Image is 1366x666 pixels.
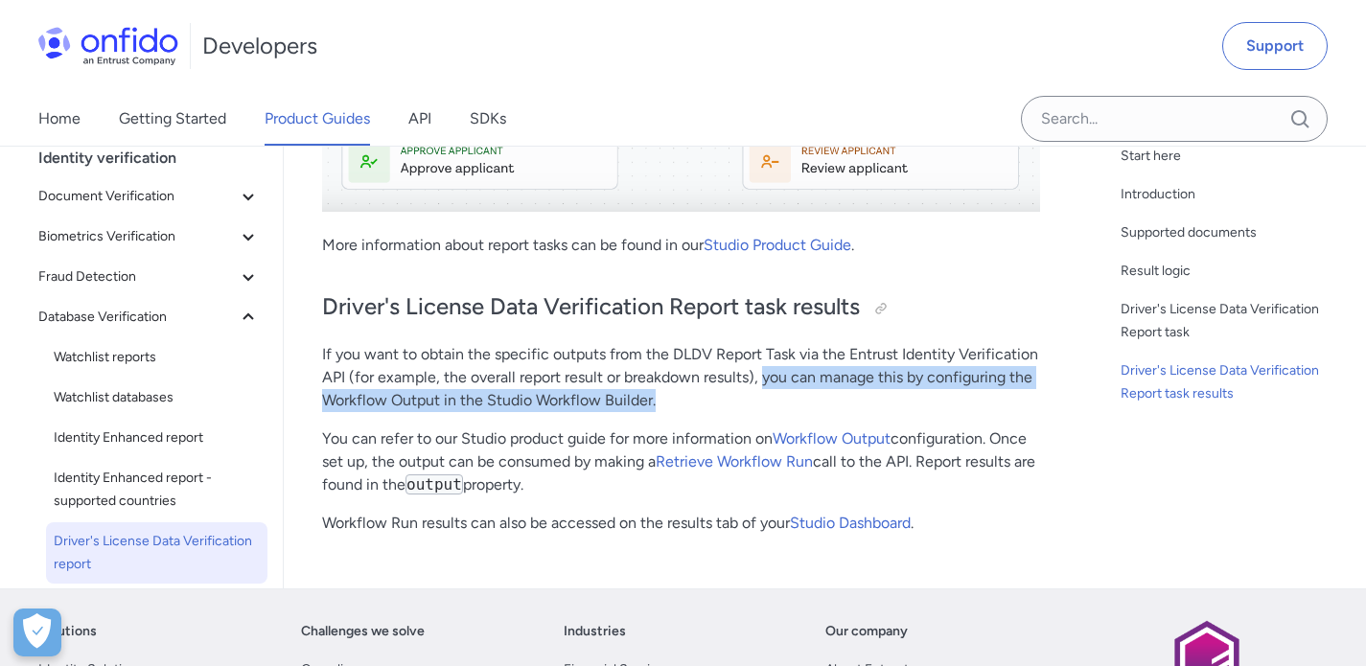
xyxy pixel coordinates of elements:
[38,225,237,248] span: Biometrics Verification
[1222,22,1328,70] a: Support
[31,218,267,256] button: Biometrics Verification
[1121,145,1351,168] a: Start here
[38,185,237,208] span: Document Verification
[1121,221,1351,244] a: Supported documents
[322,427,1040,496] p: You can refer to our Studio product guide for more information on configuration. Once set up, the...
[13,609,61,656] div: Cookie Preferences
[301,620,425,643] a: Challenges we solve
[46,586,267,624] a: India Tax ID report
[13,609,61,656] button: Open Preferences
[54,386,260,409] span: Watchlist databases
[38,306,237,329] span: Database Verification
[46,419,267,457] a: Identity Enhanced report
[1121,359,1351,405] a: Driver's License Data Verification Report task results
[1121,260,1351,283] a: Result logic
[322,343,1040,412] p: If you want to obtain the specific outputs from the DLDV Report Task via the Entrust Identity Ver...
[31,258,267,296] button: Fraud Detection
[54,530,260,576] span: Driver's License Data Verification report
[38,139,275,177] div: Identity verification
[656,452,813,471] a: Retrieve Workflow Run
[773,429,891,448] a: Workflow Output
[408,92,431,146] a: API
[46,459,267,520] a: Identity Enhanced report - supported countries
[265,92,370,146] a: Product Guides
[54,426,260,449] span: Identity Enhanced report
[54,346,260,369] span: Watchlist reports
[1121,298,1351,344] a: Driver's License Data Verification Report task
[46,522,267,584] a: Driver's License Data Verification report
[119,92,226,146] a: Getting Started
[470,92,506,146] a: SDKs
[405,474,463,494] code: output
[322,291,1040,324] h2: Driver's License Data Verification Report task results
[46,379,267,417] a: Watchlist databases
[31,177,267,216] button: Document Verification
[1121,183,1351,206] a: Introduction
[202,31,317,61] h1: Developers
[38,265,237,288] span: Fraud Detection
[790,514,911,532] a: Studio Dashboard
[38,27,178,65] img: Onfido Logo
[704,236,851,254] a: Studio Product Guide
[322,512,1040,535] p: Workflow Run results can also be accessed on the results tab of your .
[31,298,267,336] button: Database Verification
[38,620,97,643] a: Solutions
[1021,96,1328,142] input: Onfido search input field
[46,338,267,377] a: Watchlist reports
[38,92,81,146] a: Home
[825,620,908,643] a: Our company
[54,467,260,513] span: Identity Enhanced report - supported countries
[564,620,626,643] a: Industries
[322,234,1040,257] p: More information about report tasks can be found in our .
